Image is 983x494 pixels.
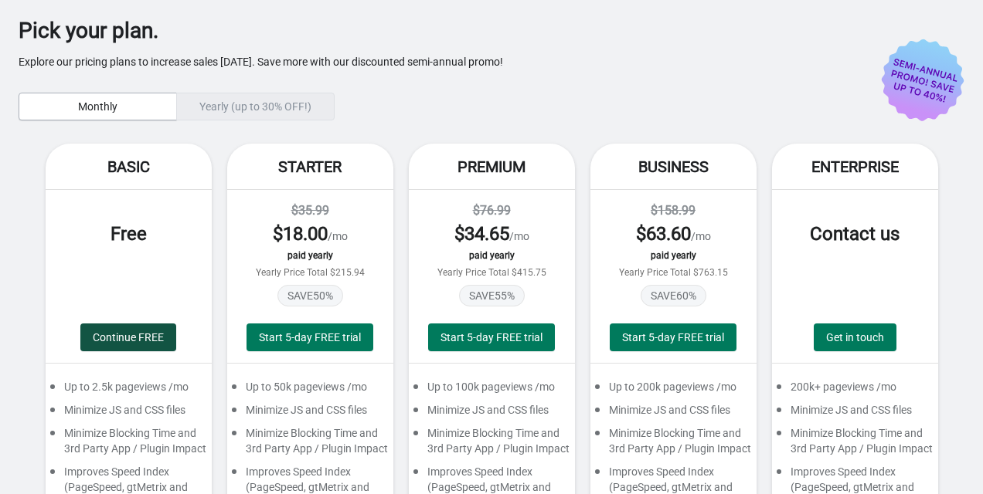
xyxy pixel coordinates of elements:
div: Up to 2.5k pageviews /mo [46,379,212,402]
span: Continue FREE [93,331,164,343]
div: Premium [409,144,575,190]
div: Minimize Blocking Time and 3rd Party App / Plugin Impact [409,425,575,464]
div: $76.99 [424,201,560,220]
div: Minimize Blocking Time and 3rd Party App / Plugin Impact [46,425,212,464]
div: Up to 100k pageviews /mo [409,379,575,402]
span: SAVE 50 % [277,285,343,306]
span: Contact us [810,223,900,245]
span: Get in touch [826,331,884,343]
div: $35.99 [243,201,378,220]
div: Minimize Blocking Time and 3rd Party App / Plugin Impact [772,425,938,464]
div: Minimize JS and CSS files [409,402,575,425]
div: 200k+ pageviews /mo [772,379,938,402]
div: Yearly Price Total $415.75 [424,267,560,278]
p: Explore our pricing plans to increase sales [DATE]. Save more with our discounted semi-annual promo! [19,54,918,69]
a: Get in touch [814,323,896,351]
div: /mo [606,222,741,246]
div: paid yearly [606,250,741,261]
div: Minimize Blocking Time and 3rd Party App / Plugin Impact [590,425,757,464]
div: Up to 50k pageviews /mo [227,379,393,402]
span: $ 18.00 [273,223,328,245]
button: Start 5-day FREE trial [428,323,555,351]
span: Start 5-day FREE trial [440,331,543,343]
div: /mo [424,222,560,246]
span: $ 63.60 [636,223,691,245]
div: Starter [227,144,393,190]
div: Minimize Blocking Time and 3rd Party App / Plugin Impact [227,425,393,464]
span: Start 5-day FREE trial [622,331,724,343]
div: Minimize JS and CSS files [590,402,757,425]
button: Start 5-day FREE trial [610,323,736,351]
button: Monthly [19,93,177,120]
div: Minimize JS and CSS files [772,402,938,425]
div: Business [590,144,757,190]
button: Start 5-day FREE trial [247,323,373,351]
span: Start 5-day FREE trial [259,331,361,343]
div: paid yearly [243,250,378,261]
span: SAVE 55 % [459,285,525,306]
div: Minimize JS and CSS files [227,402,393,425]
div: Pick your plan. [19,23,918,39]
div: /mo [243,222,378,246]
div: Up to 200k pageviews /mo [590,379,757,402]
div: Yearly Price Total $763.15 [606,267,741,278]
span: SAVE 60 % [641,285,706,306]
button: Continue FREE [80,323,176,351]
span: Free [111,223,147,245]
span: $ 34.65 [454,223,509,245]
span: Monthly [78,100,117,113]
div: Minimize JS and CSS files [46,402,212,425]
div: Enterprise [772,144,938,190]
img: price-promo-badge-d5c1d69d.svg [881,39,964,122]
div: Basic [46,144,212,190]
div: paid yearly [424,250,560,261]
div: Yearly Price Total $215.94 [243,267,378,278]
div: $158.99 [606,201,741,220]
